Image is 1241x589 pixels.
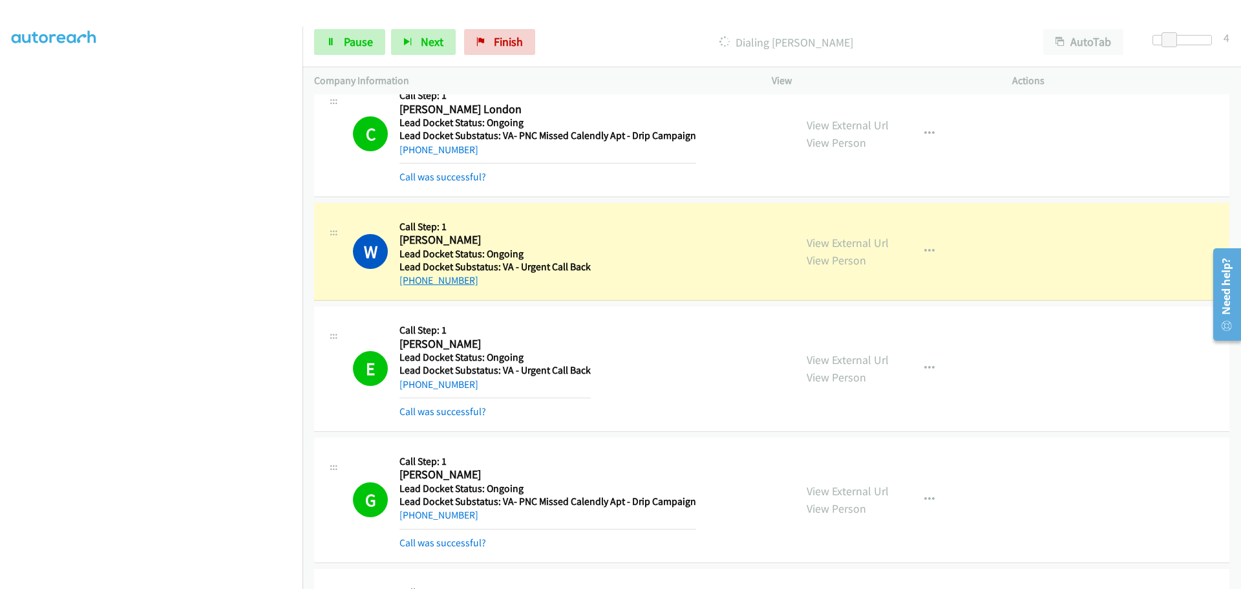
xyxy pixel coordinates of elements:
a: [PHONE_NUMBER] [399,144,478,156]
a: View Person [807,253,866,268]
p: Company Information [314,73,748,89]
h5: Lead Docket Status: Ongoing [399,248,692,261]
a: [PHONE_NUMBER] [399,509,478,521]
button: Next [391,29,456,55]
h2: [PERSON_NAME] [399,337,591,352]
a: Call was successful? [399,537,486,549]
iframe: Resource Center [1204,243,1241,346]
p: Dialing [PERSON_NAME] [553,34,1020,51]
a: View External Url [807,484,889,498]
span: Next [421,34,443,49]
a: [PHONE_NUMBER] [399,378,478,391]
a: View External Url [807,118,889,133]
a: [PHONE_NUMBER] [399,274,478,286]
a: View Person [807,135,866,150]
a: Call was successful? [399,405,486,418]
span: Finish [494,34,523,49]
h5: Call Step: 1 [399,455,696,468]
p: Actions [1012,73,1229,89]
button: AutoTab [1043,29,1123,55]
div: 4 [1224,29,1229,47]
h5: Call Step: 1 [399,324,591,337]
span: Pause [344,34,373,49]
h5: Lead Docket Status: Ongoing [399,351,591,364]
a: View External Url [807,235,889,250]
h1: C [353,116,388,151]
h5: Lead Docket Status: Ongoing [399,482,696,495]
h2: [PERSON_NAME] [399,467,696,482]
h1: E [353,351,388,386]
a: View Person [807,370,866,385]
h5: Lead Docket Substatus: VA- PNC Missed Calendly Apt - Drip Campaign [399,495,696,508]
h1: W [353,234,388,269]
h2: [PERSON_NAME] London [399,102,692,117]
a: Call was successful? [399,171,486,183]
h2: [PERSON_NAME] [399,233,692,248]
h1: G [353,482,388,517]
h5: Lead Docket Status: Ongoing [399,116,696,129]
h5: Lead Docket Substatus: VA - Urgent Call Back [399,364,591,377]
h5: Call Step: 1 [399,220,692,233]
h5: Call Step: 1 [399,89,696,102]
h5: Lead Docket Substatus: VA- PNC Missed Calendly Apt - Drip Campaign [399,129,696,142]
a: Pause [314,29,385,55]
h5: Lead Docket Substatus: VA - Urgent Call Back [399,261,692,273]
a: Finish [464,29,535,55]
a: View Person [807,501,866,516]
p: View [772,73,989,89]
a: View External Url [807,352,889,367]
